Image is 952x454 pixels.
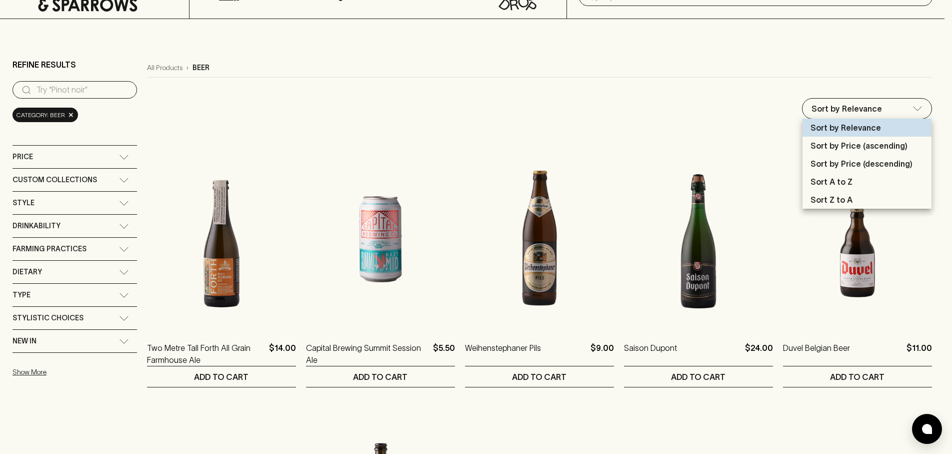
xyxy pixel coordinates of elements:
[810,158,912,170] p: Sort by Price (descending)
[810,140,907,152] p: Sort by Price (ascending)
[810,194,852,206] p: Sort Z to A
[810,176,852,188] p: Sort A to Z
[922,424,932,434] img: bubble-icon
[810,122,881,134] p: Sort by Relevance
